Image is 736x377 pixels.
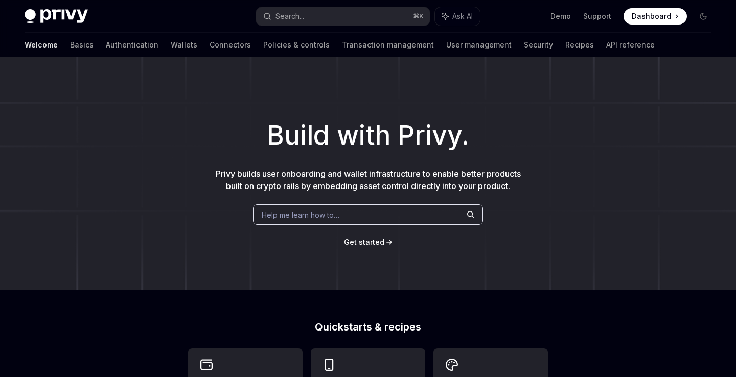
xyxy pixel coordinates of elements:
img: dark logo [25,9,88,23]
span: Ask AI [452,11,473,21]
span: Privy builds user onboarding and wallet infrastructure to enable better products built on crypto ... [216,169,521,191]
button: Toggle dark mode [695,8,711,25]
a: Policies & controls [263,33,330,57]
a: User management [446,33,512,57]
a: Demo [550,11,571,21]
a: Welcome [25,33,58,57]
a: Transaction management [342,33,434,57]
button: Search...⌘K [256,7,429,26]
span: ⌘ K [413,12,424,20]
a: API reference [606,33,655,57]
h2: Quickstarts & recipes [188,322,548,332]
a: Dashboard [624,8,687,25]
h1: Build with Privy. [16,115,720,155]
span: Help me learn how to… [262,209,339,220]
span: Get started [344,238,384,246]
a: Authentication [106,33,158,57]
div: Search... [275,10,304,22]
button: Ask AI [435,7,480,26]
a: Recipes [565,33,594,57]
a: Connectors [210,33,251,57]
span: Dashboard [632,11,671,21]
a: Security [524,33,553,57]
a: Wallets [171,33,197,57]
a: Basics [70,33,94,57]
a: Support [583,11,611,21]
a: Get started [344,237,384,247]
